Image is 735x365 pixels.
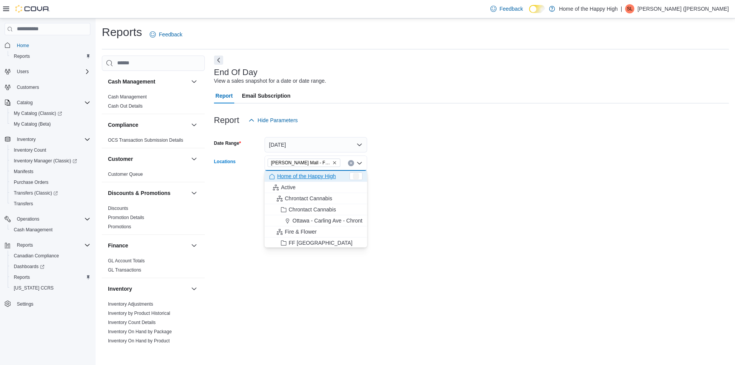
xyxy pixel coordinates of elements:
h3: End Of Day [214,68,258,77]
span: Reports [14,53,30,59]
span: Reports [11,273,90,282]
a: Purchase Orders [11,178,52,187]
button: Next [214,56,223,65]
button: [US_STATE] CCRS [8,283,93,293]
h3: Compliance [108,121,138,129]
p: Home of the Happy High [559,4,617,13]
button: Operations [2,214,93,224]
span: Inventory Manager (Classic) [11,156,90,165]
span: Reports [14,274,30,280]
span: Feedback [500,5,523,13]
button: [DATE] [265,137,367,152]
button: Discounts & Promotions [189,188,199,198]
a: [US_STATE] CCRS [11,283,57,293]
a: Feedback [487,1,526,16]
div: Cash Management [102,92,205,114]
a: Inventory On Hand by Package [108,329,172,334]
a: GL Transactions [108,267,141,273]
a: Discounts [108,206,128,211]
span: Home [14,41,90,50]
span: [PERSON_NAME] Mall - Fire & Flower [271,159,331,167]
button: FF [GEOGRAPHIC_DATA] [265,237,367,249]
h3: Discounts & Promotions [108,189,170,197]
span: Dashboards [14,264,44,270]
span: Hide Parameters [258,116,298,124]
span: Transfers [11,199,90,208]
div: Compliance [102,136,205,148]
span: Reports [11,52,90,61]
span: Feedback [159,31,182,38]
span: Customers [14,82,90,92]
span: Catalog [17,100,33,106]
div: Customer [102,170,205,182]
span: Reports [14,241,90,250]
a: My Catalog (Classic) [8,108,93,119]
button: Customer [189,154,199,164]
a: Reports [11,273,33,282]
span: Cash Management [11,225,90,234]
span: Canadian Compliance [11,251,90,260]
span: Canadian Compliance [14,253,59,259]
span: Inventory [17,136,36,142]
span: Cash Management [108,94,147,100]
button: Users [14,67,32,76]
span: Active [281,183,296,191]
button: Inventory [108,285,188,293]
img: Cova [15,5,50,13]
button: Chrontact Cannabis [265,193,367,204]
span: Inventory On Hand by Package [108,329,172,335]
span: Users [14,67,90,76]
span: Home of the Happy High [277,172,336,180]
button: Catalog [2,97,93,108]
a: Canadian Compliance [11,251,62,260]
span: Report [216,88,233,103]
span: Customers [17,84,39,90]
span: Fire & Flower [285,228,317,236]
button: Catalog [14,98,36,107]
button: Users [2,66,93,77]
a: Customers [14,83,42,92]
span: Inventory [14,135,90,144]
button: Reports [8,272,93,283]
span: Inventory Manager (Classic) [14,158,77,164]
p: | [621,4,622,13]
span: Chrontact Cannabis [285,195,332,202]
button: Canadian Compliance [8,250,93,261]
span: Operations [17,216,39,222]
h1: Reports [102,25,142,40]
p: [PERSON_NAME] ([PERSON_NAME] [637,4,729,13]
span: SL [627,4,633,13]
button: Inventory Count [8,145,93,155]
a: Promotions [108,224,131,229]
a: Manifests [11,167,36,176]
button: Customer [108,155,188,163]
h3: Cash Management [108,78,155,85]
a: Transfers [11,199,36,208]
div: Discounts & Promotions [102,204,205,234]
button: Compliance [108,121,188,129]
span: Ottawa - Carling Ave - Chrontact Cannabis [292,217,394,224]
a: Cash Out Details [108,103,143,109]
a: Settings [14,300,36,309]
a: Dashboards [8,261,93,272]
a: My Catalog (Beta) [11,119,54,129]
span: Inventory Count Details [108,319,156,326]
span: Purchase Orders [11,178,90,187]
span: Washington CCRS [11,283,90,293]
span: FF [GEOGRAPHIC_DATA] [289,239,353,247]
button: Manifests [8,166,93,177]
a: Inventory by Product Historical [108,311,170,316]
label: Date Range [214,140,241,146]
a: Transfers (Classic) [11,188,61,198]
a: Inventory Count [11,146,49,155]
span: Promotions [108,224,131,230]
div: Finance [102,256,205,278]
button: Cash Management [108,78,188,85]
span: My Catalog (Beta) [14,121,51,127]
button: Reports [14,241,36,250]
span: My Catalog (Classic) [14,110,62,116]
button: Chrontact Cannabis [265,204,367,215]
span: Purchase Orders [14,179,49,185]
